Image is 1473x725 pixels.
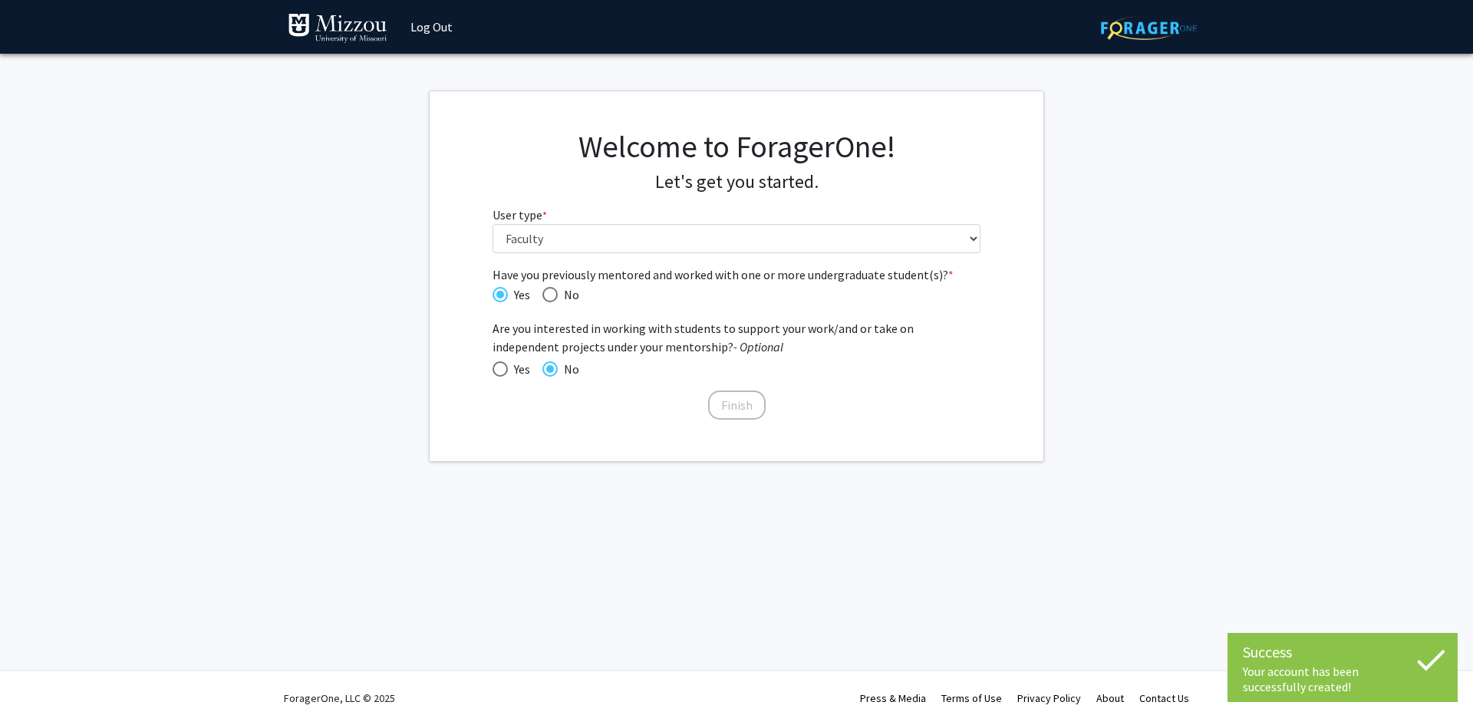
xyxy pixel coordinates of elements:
label: User type [493,206,547,224]
mat-radio-group: Have you previously mentored and worked with one or more undergraduate student(s)? [493,284,981,304]
span: Are you interested in working with students to support your work/and or take on independent proje... [493,319,981,356]
a: Terms of Use [941,691,1002,705]
span: No [558,285,579,304]
a: Press & Media [860,691,926,705]
span: No [558,360,579,378]
span: Have you previously mentored and worked with one or more undergraduate student(s)? [493,265,981,284]
a: About [1096,691,1124,705]
h1: Welcome to ForagerOne! [493,128,981,165]
span: Yes [508,360,530,378]
div: Success [1243,641,1442,664]
img: University of Missouri Logo [288,13,387,44]
iframe: Chat [12,656,65,713]
a: Privacy Policy [1017,691,1081,705]
button: Finish [708,391,766,420]
a: Contact Us [1139,691,1189,705]
div: ForagerOne, LLC © 2025 [284,671,395,725]
i: - Optional [733,339,783,354]
h4: Let's get you started. [493,171,981,193]
div: Your account has been successfully created! [1243,664,1442,694]
span: Yes [508,285,530,304]
img: ForagerOne Logo [1101,16,1197,40]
